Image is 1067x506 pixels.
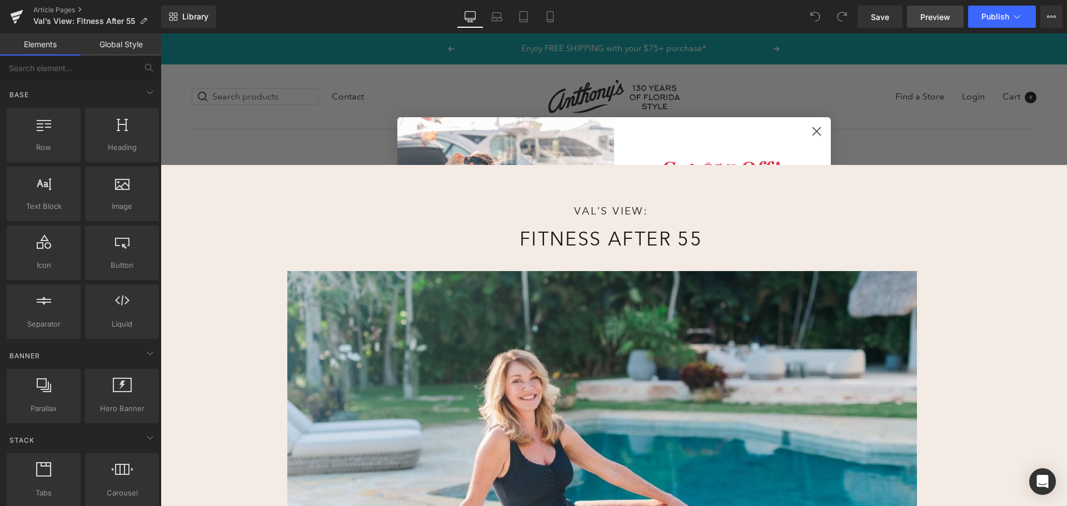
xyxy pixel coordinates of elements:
button: Close dialog [646,88,666,108]
a: Mobile [537,6,564,28]
button: Undo [804,6,826,28]
span: Preview [920,11,950,23]
img: 73f248e9-9573-456d-8fd3-7dc173ea0b65.jpeg [237,84,453,389]
a: Global Style [81,33,161,56]
button: Publish [968,6,1036,28]
span: Icon [10,259,77,271]
a: Article Pages [33,6,161,14]
span: Hero Banner [88,403,156,414]
span: Tabs [10,487,77,499]
a: Laptop [483,6,510,28]
span: Save [871,11,889,23]
span: Heading [88,142,156,153]
span: Banner [8,350,41,361]
a: Desktop [457,6,483,28]
span: Val’s View: Fitness After 55 [33,17,135,26]
button: Redo [831,6,853,28]
h1: Fitness After 55 [293,193,607,219]
span: Liquid [88,318,156,330]
a: New Library [161,6,216,28]
span: Row [10,142,77,153]
span: Get $15 Off! [502,124,622,148]
a: Tablet [510,6,537,28]
span: Publish [981,12,1009,21]
button: More [1040,6,1063,28]
div: Open Intercom Messenger [1029,468,1056,495]
span: Text Block [10,201,77,212]
span: Library [182,12,208,22]
span: Carousel [88,487,156,499]
h1: Val’s View: [293,171,607,186]
span: Separator [10,318,77,330]
a: Preview [907,6,964,28]
span: Parallax [10,403,77,414]
span: Image [88,201,156,212]
span: Base [8,89,30,100]
span: Stack [8,435,36,445]
span: Button [88,259,156,271]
